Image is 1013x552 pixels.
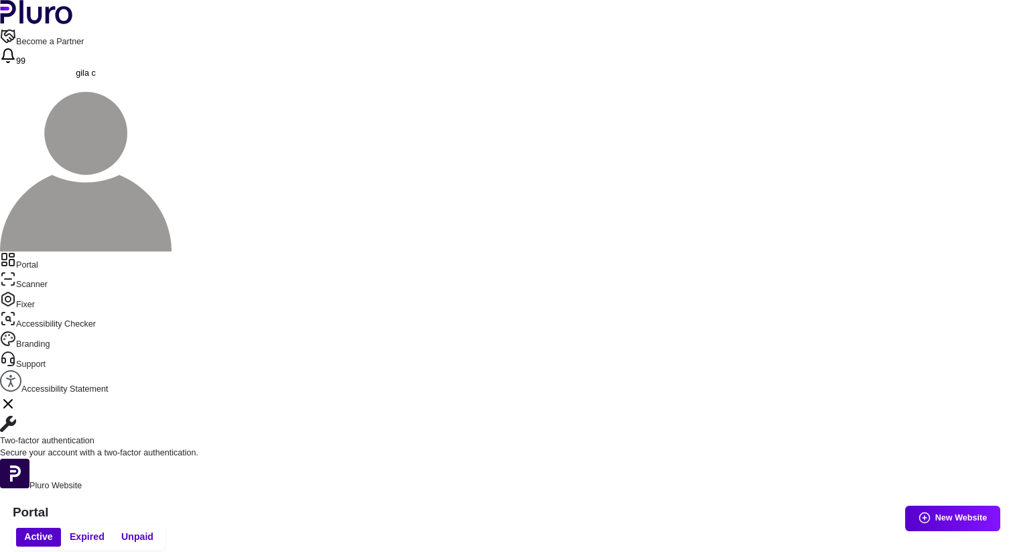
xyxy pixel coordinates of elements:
span: Expired [70,531,105,543]
span: 99 [16,56,25,66]
span: gila c [76,68,95,78]
button: Unpaid [113,528,161,547]
span: Active [24,531,53,543]
button: Active [16,528,62,547]
span: Unpaid [121,531,153,543]
button: Expired [61,528,113,547]
button: New Website [905,506,1000,531]
h1: Portal [13,505,1000,520]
